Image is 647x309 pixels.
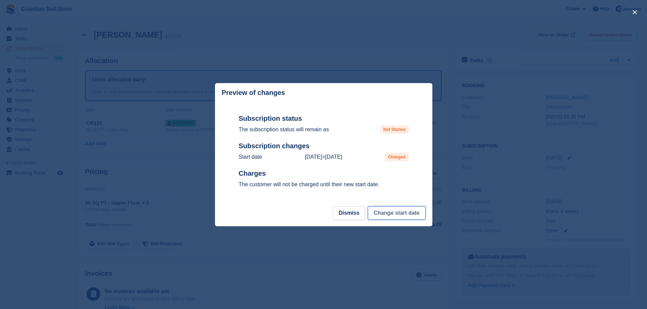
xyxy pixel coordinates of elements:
span: Changed [385,153,408,161]
h2: Charges [239,169,409,178]
p: > [305,153,342,161]
button: close [629,7,640,18]
time: 2025-09-27 00:00:00 UTC [305,154,322,160]
button: Dismiss [333,206,365,220]
p: Preview of changes [222,89,285,97]
h2: Subscription status [239,114,409,123]
p: The customer will not be charged until their new start date. [239,180,409,189]
p: The subscription status will remain as [239,125,329,134]
time: 2025-09-27 23:00:00 UTC [325,154,342,160]
button: Change start date [368,206,425,220]
h2: Subscription changes [239,142,409,150]
p: Start date [239,153,262,161]
span: Not Started [380,125,409,134]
